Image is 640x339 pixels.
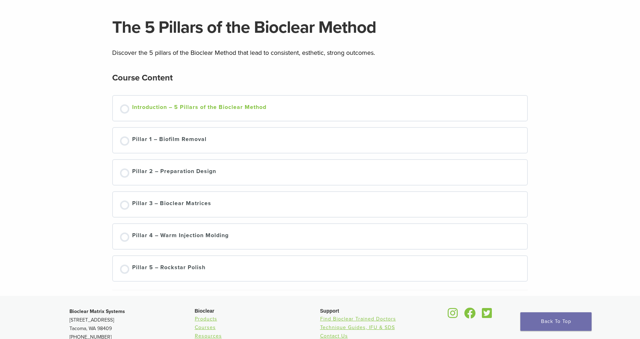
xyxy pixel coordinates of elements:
a: Not started Pillar 1 – Biofilm Removal [120,135,520,146]
a: Resources [195,333,222,339]
div: Not started [120,168,129,178]
a: Find Bioclear Trained Doctors [320,316,396,322]
h1: The 5 Pillars of the Bioclear Method [112,19,528,36]
span: Bioclear [195,308,214,314]
a: Not started Introduction – 5 Pillars of the Bioclear Method [120,103,520,114]
div: Pillar 4 – Warm Injection Molding [132,231,229,242]
a: Not started Pillar 5 – Rockstar Polish [120,263,520,274]
div: Not started [120,233,129,242]
div: Pillar 5 – Rockstar Polish [132,263,205,274]
div: Not started [120,136,129,146]
div: Introduction – 5 Pillars of the Bioclear Method [132,103,266,114]
a: Not started Pillar 4 – Warm Injection Molding [120,231,520,242]
div: Not started [120,265,129,274]
a: Bioclear [462,312,478,319]
a: Back To Top [520,312,592,331]
div: Not started [120,200,129,210]
strong: Bioclear Matrix Systems [69,308,125,314]
a: Courses [195,324,216,330]
div: Pillar 3 – Bioclear Matrices [132,199,211,210]
a: Technique Guides, IFU & SDS [320,324,395,330]
span: Support [320,308,339,314]
a: Bioclear [480,312,495,319]
div: Pillar 1 – Biofilm Removal [132,135,207,146]
div: Not started [120,104,129,114]
a: Not started Pillar 2 – Preparation Design [120,167,520,178]
a: Products [195,316,217,322]
a: Bioclear [446,312,461,319]
a: Contact Us [320,333,348,339]
p: Discover the 5 pillars of the Bioclear Method that lead to consistent, esthetic, strong outcomes. [112,47,528,58]
a: Not started Pillar 3 – Bioclear Matrices [120,199,520,210]
h2: Course Content [112,69,173,87]
div: Pillar 2 – Preparation Design [132,167,216,178]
